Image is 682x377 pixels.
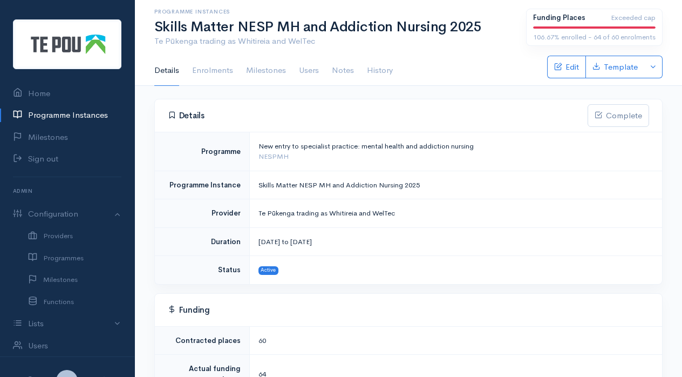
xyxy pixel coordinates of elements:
a: Details [154,56,179,86]
a: Notes [332,56,354,86]
a: Edit [547,56,585,78]
h1: Skills Matter NESP MH and Addiction Nursing 2025 [154,19,513,35]
div: Basic example [547,56,663,78]
td: Te Pūkenga trading as Whitireia and WelTec [249,199,662,228]
a: Milestones [246,56,286,86]
h6: Programme Instances [154,9,513,15]
td: Duration [155,227,249,256]
span: Exceeded cap [611,12,656,23]
td: 60 [249,326,662,355]
div: NESPMH [258,151,650,162]
td: Contracted places [155,326,249,355]
a: History [367,56,393,86]
h4: Funding [168,305,649,315]
td: New entry to specialist practice: mental health and addiction nursing [249,132,662,171]
p: Te Pūkenga trading as Whitireia and WelTec [154,35,513,48]
td: Programme Instance [155,171,249,199]
td: Skills Matter NESP MH and Addiction Nursing 2025 [249,171,662,199]
img: Te Pou [13,19,121,69]
h6: Admin [13,184,121,198]
td: Provider [155,199,249,228]
b: Funding Places [533,13,585,22]
a: Template [585,56,644,78]
td: [DATE] to [DATE] [249,227,662,256]
span: Active [258,266,279,275]
div: 106.67% enrolled - 64 of 60 enrolments [533,32,656,43]
td: Status [155,256,249,284]
td: Programme [155,132,249,171]
h4: Details [168,111,588,120]
a: Users [299,56,319,86]
button: Complete [588,104,649,127]
a: Enrolments [192,56,233,86]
